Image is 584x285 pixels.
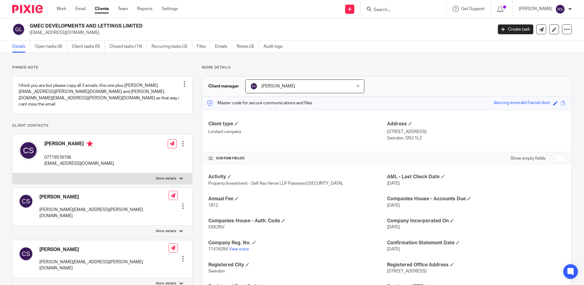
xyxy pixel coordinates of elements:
h4: Registered Office Address [387,262,565,268]
a: Closed tasks (14) [109,41,147,53]
img: svg%3E [19,246,33,261]
span: [PERSON_NAME] [261,84,295,88]
img: svg%3E [250,83,257,90]
div: dancing-emerald-fractal-door [494,100,550,107]
img: svg%3E [555,4,565,14]
i: Primary [87,141,93,147]
p: [PERSON_NAME] [519,6,552,12]
img: svg%3E [19,194,33,209]
span: [DATE] [387,181,400,186]
h4: CUSTOM FIELDS [208,156,387,161]
p: More details [202,65,572,70]
p: [EMAIL_ADDRESS][DOMAIN_NAME] [44,161,114,167]
a: Audit logs [264,41,287,53]
h4: Company Incorporated On [387,218,565,224]
input: Search [373,7,428,13]
h4: Registered City [208,262,387,268]
label: Show empty fields [510,155,546,161]
h4: Client type [208,121,387,127]
img: Pixie [12,5,43,13]
p: Master code for secure communications and files [207,100,312,106]
a: Emails [215,41,232,53]
a: Email [75,6,86,12]
p: [EMAIL_ADDRESS][DOMAIN_NAME] [30,30,489,36]
span: [DATE] [387,247,400,251]
p: More details [156,176,176,181]
img: svg%3E [12,23,25,36]
a: Client tasks (0) [72,41,105,53]
h4: Companies House - Accounts Due [387,196,565,202]
a: Clients [95,6,109,12]
p: Client contacts [12,123,192,128]
a: Notes (3) [237,41,259,53]
p: Swindon, SN2 1LZ [387,135,565,141]
img: svg%3E [19,141,38,160]
h4: Confirmation Statement Date [387,240,565,246]
p: [PERSON_NAME][EMAIL_ADDRESS][PERSON_NAME][DOMAIN_NAME] [39,207,169,219]
a: Settings [162,6,178,12]
h4: [PERSON_NAME] [39,246,169,253]
a: Open tasks (6) [35,41,67,53]
h4: Companies House - Auth. Code [208,218,387,224]
h4: Address [387,121,565,127]
a: Work [57,6,66,12]
h4: Company Reg. No. [208,240,387,246]
a: Reports [137,6,152,12]
span: 11416394 [208,247,228,251]
h4: [PERSON_NAME] [39,194,169,200]
a: Details [12,41,30,53]
span: [DATE] [387,203,400,208]
h4: AML - Last Check Date [387,174,565,180]
p: [PERSON_NAME][EMAIL_ADDRESS][PERSON_NAME][DOMAIN_NAME] [39,259,169,272]
span: Get Support [461,7,485,11]
h2: GMEC DEVELOPMENTS AND LETTINGS LIMITED [30,23,397,29]
a: Team [118,6,128,12]
span: [DATE] [387,225,400,229]
span: Swindon [208,269,225,273]
span: X9X2NV [208,225,224,229]
span: Property Investment - Self Ass Verve LLP Password [SECURITY_DATA] [208,181,342,186]
p: Limited company [208,129,387,135]
span: 1812 [208,203,218,208]
h4: [PERSON_NAME] [44,141,114,148]
p: [STREET_ADDRESS] [387,129,565,135]
a: Files [197,41,210,53]
span: [STREET_ADDRESS] [387,269,426,273]
a: Create task [498,24,533,34]
a: View more [229,247,249,251]
p: Pinned note [12,65,192,70]
h4: Annual Fee [208,196,387,202]
h4: Activity [208,174,387,180]
p: More details [156,229,176,234]
p: 07719518196 [44,154,114,161]
a: Recurring tasks (3) [151,41,192,53]
h3: Client manager [208,83,239,89]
